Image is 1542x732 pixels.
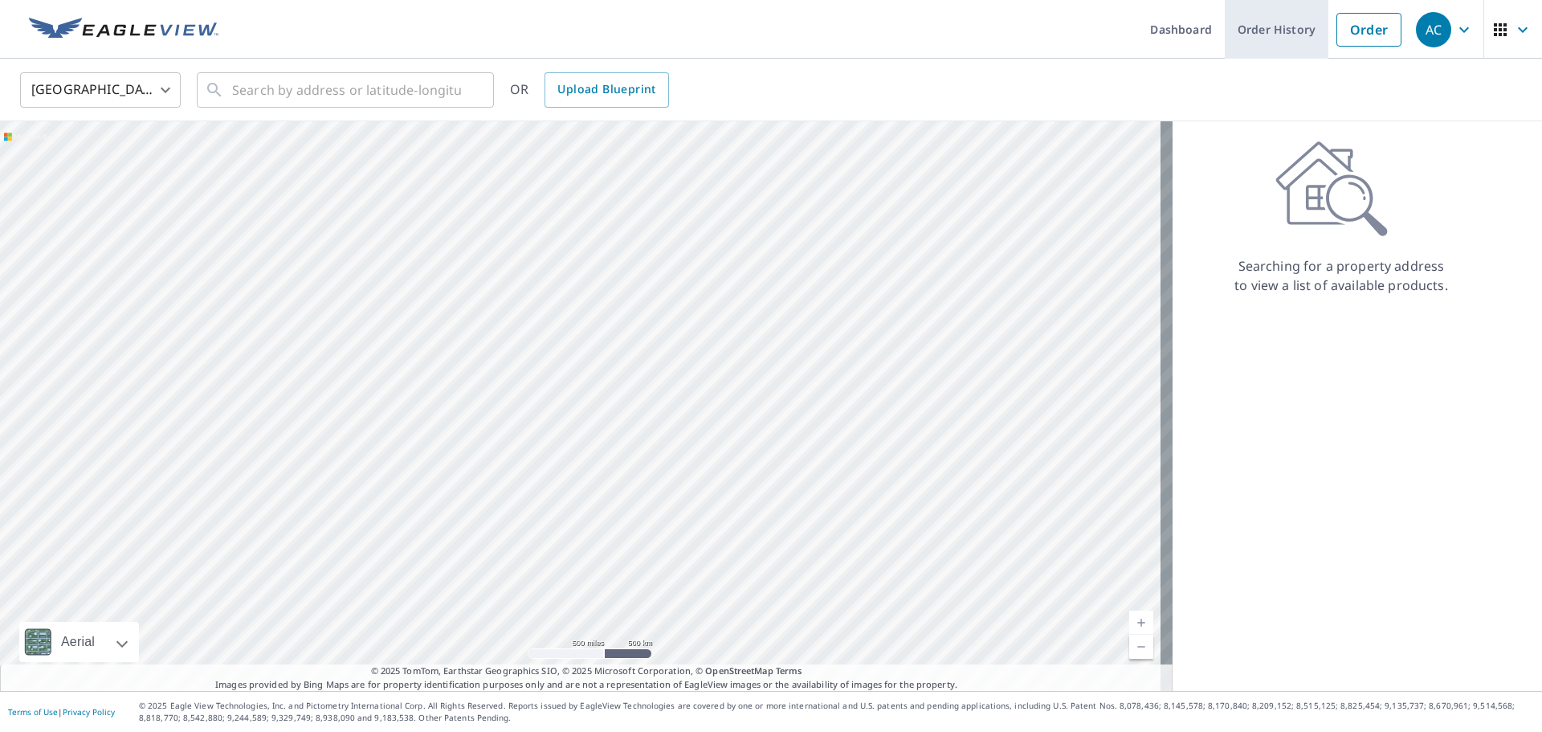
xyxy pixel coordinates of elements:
a: Current Level 4, Zoom In [1129,611,1153,635]
a: Order [1336,13,1401,47]
a: Terms [776,665,802,677]
div: OR [510,72,669,108]
div: Aerial [56,622,100,662]
div: Aerial [19,622,139,662]
a: Terms of Use [8,706,58,718]
img: EV Logo [29,18,218,42]
div: [GEOGRAPHIC_DATA] [20,67,181,112]
a: Current Level 4, Zoom Out [1129,635,1153,659]
span: © 2025 TomTom, Earthstar Geographics SIO, © 2025 Microsoft Corporation, © [371,665,802,678]
a: OpenStreetMap [705,665,773,677]
a: Upload Blueprint [545,72,668,108]
p: | [8,707,115,717]
input: Search by address or latitude-longitude [232,67,461,112]
a: Privacy Policy [63,706,115,718]
p: Searching for a property address to view a list of available products. [1234,256,1449,295]
p: © 2025 Eagle View Technologies, Inc. and Pictometry International Corp. All Rights Reserved. Repo... [139,700,1534,724]
span: Upload Blueprint [557,80,655,100]
div: AC [1416,12,1451,47]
